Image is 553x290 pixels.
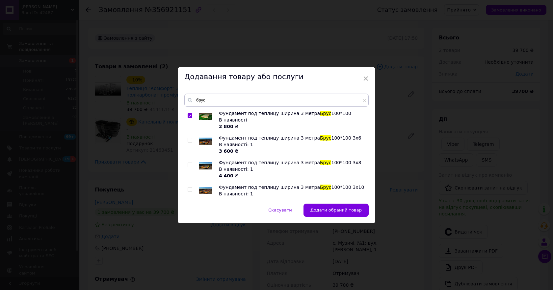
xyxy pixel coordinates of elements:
button: Скасувати [261,204,299,217]
span: 100*100 [331,111,351,116]
img: Фундамент под теплицу ширина 3 метра Брус 100*100 [199,113,212,120]
div: В наявності: 1 [219,141,365,148]
span: 100*100 3х8 [331,160,361,165]
span: Брус [320,111,331,116]
span: Скасувати [268,208,292,212]
div: В наявності: 1 [219,166,365,172]
span: Фундамент под теплицу ширина 3 метра [219,160,320,165]
span: Брус [320,160,331,165]
input: Пошук за товарами та послугами [184,94,369,107]
div: Додавання товару або послуги [178,67,375,87]
button: Додати обраний товар [303,204,369,217]
div: ₴ [219,123,365,130]
span: 100*100 3х6 [331,135,361,141]
div: В наявності [219,117,365,123]
img: Фундамент под теплицу ширина 3 метра Брус 100*100 3х10 [199,187,212,194]
div: ₴ [219,172,365,179]
span: Фундамент под теплицу ширина 3 метра [219,135,320,141]
div: ₴ [219,148,365,154]
span: Брус [320,185,331,190]
span: 100*100 3х10 [331,185,364,190]
span: Фундамент под теплицу ширина 3 метра [219,185,320,190]
span: Брус [320,135,331,141]
b: 2 800 [219,124,233,129]
div: В наявності: 1 [219,190,365,197]
span: Фундамент под теплицу ширина 3 метра [219,111,320,116]
img: Фундамент под теплицу ширина 3 метра Брус 100*100 3х6 [199,138,212,145]
b: 4 400 [219,173,233,178]
img: Фундамент под теплицу ширина 3 метра Брус 100*100 3х8 [199,162,212,169]
span: Додати обраний товар [310,208,362,212]
b: 3 600 [219,148,233,154]
span: × [363,73,369,84]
